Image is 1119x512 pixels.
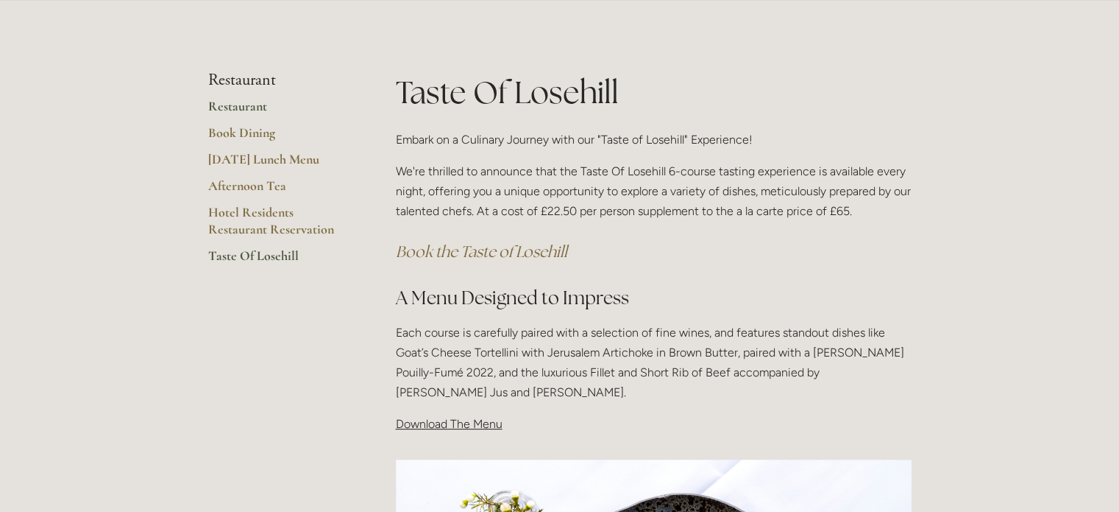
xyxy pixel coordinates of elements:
[396,323,912,403] p: Each course is carefully paired with a selection of fine wines, and features standout dishes like...
[208,71,349,90] li: Restaurant
[396,71,912,114] h1: Taste Of Losehill
[396,161,912,222] p: We're thrilled to announce that the Taste Of Losehill 6-course tasting experience is available ev...
[208,204,349,248] a: Hotel Residents Restaurant Reservation
[208,178,349,204] a: Afternoon Tea
[208,248,349,274] a: Taste Of Losehill
[208,98,349,125] a: Restaurant
[396,242,567,262] a: Book the Taste of Losehill
[208,151,349,178] a: [DATE] Lunch Menu
[396,417,502,431] span: Download The Menu
[396,285,912,311] h2: A Menu Designed to Impress
[208,125,349,151] a: Book Dining
[396,130,912,150] p: Embark on a Culinary Journey with our "Taste of Losehill" Experience!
